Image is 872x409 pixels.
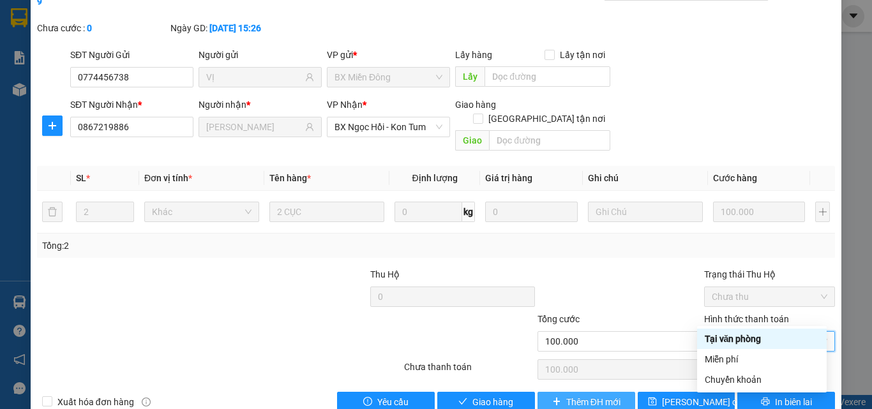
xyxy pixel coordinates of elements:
span: [GEOGRAPHIC_DATA] tận nơi [483,112,610,126]
span: Giao hàng [455,100,496,110]
span: Tên hàng [269,173,311,183]
span: Chưa thu [712,287,827,306]
span: user [305,73,314,82]
input: 0 [713,202,805,222]
div: Chưa cước : [37,21,168,35]
input: Dọc đường [489,130,610,151]
label: Hình thức thanh toán [704,314,789,324]
span: BX Miền Đông [335,68,442,87]
span: SL [76,173,86,183]
span: Cước hàng [713,173,757,183]
span: Giao hàng [472,395,513,409]
span: Khác [152,202,252,221]
input: Ghi Chú [588,202,703,222]
span: Lấy hàng [455,50,492,60]
span: Thêm ĐH mới [566,395,620,409]
span: kg [462,202,475,222]
button: plus [42,115,63,136]
span: info-circle [142,398,151,406]
b: [DATE] 15:26 [209,23,261,33]
button: plus [815,202,830,222]
input: 0 [485,202,577,222]
span: check [458,397,467,407]
span: Đơn vị tính [144,173,192,183]
span: save [648,397,657,407]
span: VP Nhận [327,100,363,110]
span: Lấy [455,66,485,87]
span: BX Ngọc Hồi - Kon Tum [335,117,442,137]
span: [PERSON_NAME] chuyển hoàn [662,395,783,409]
button: delete [42,202,63,222]
b: 0 [87,23,92,33]
th: Ghi chú [583,166,708,191]
div: Chưa thanh toán [403,360,536,382]
span: plus [552,397,561,407]
span: Yêu cầu [377,395,409,409]
span: Định lượng [412,173,457,183]
span: Giá trị hàng [485,173,532,183]
div: VP gửi [327,48,450,62]
input: VD: Bàn, Ghế [269,202,384,222]
span: Xuất hóa đơn hàng [52,395,139,409]
div: Ngày GD: [170,21,301,35]
div: Người gửi [199,48,322,62]
span: Lấy tận nơi [555,48,610,62]
input: Dọc đường [485,66,610,87]
span: Tại văn phòng [712,332,827,351]
span: user [305,123,314,131]
span: Giao [455,130,489,151]
div: Người nhận [199,98,322,112]
span: exclamation-circle [363,397,372,407]
input: Tên người gửi [206,70,303,84]
div: SĐT Người Gửi [70,48,193,62]
span: plus [43,121,62,131]
span: In biên lai [775,395,812,409]
div: SĐT Người Nhận [70,98,193,112]
span: printer [761,397,770,407]
span: Thu Hộ [370,269,400,279]
div: Trạng thái Thu Hộ [704,267,835,281]
span: Tổng cước [537,314,580,324]
input: Tên người nhận [206,120,303,134]
div: Tổng: 2 [42,239,338,253]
